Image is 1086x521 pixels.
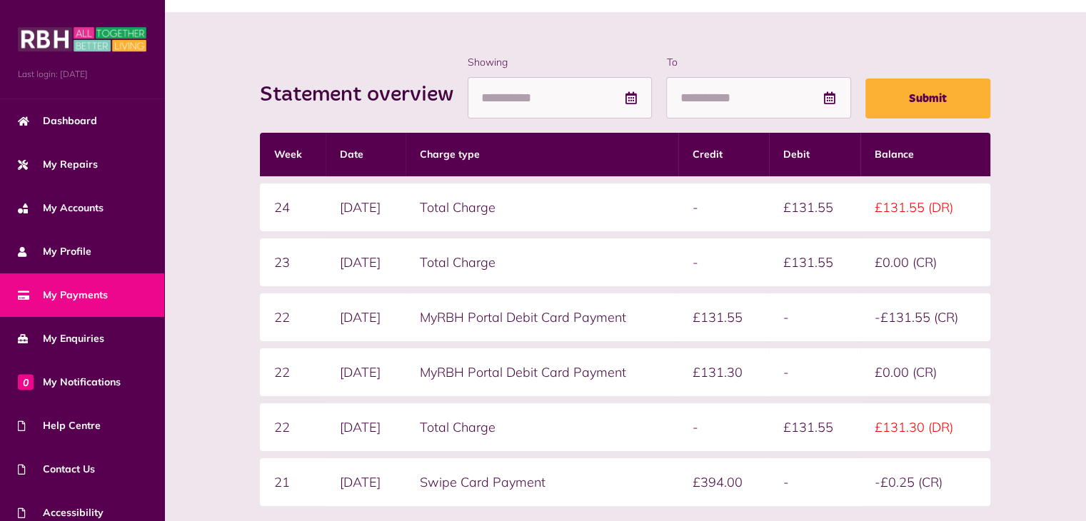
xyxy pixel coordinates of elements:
th: Debit [769,133,860,176]
span: My Notifications [18,375,121,390]
td: £0.00 (CR) [860,238,990,286]
td: 22 [260,293,326,341]
th: Charge type [406,133,678,176]
td: Total Charge [406,403,678,451]
td: 22 [260,348,326,396]
th: Credit [678,133,770,176]
td: £131.55 (DR) [860,183,990,231]
td: 23 [260,238,326,286]
th: Date [326,133,406,176]
span: My Enquiries [18,331,104,346]
span: Help Centre [18,418,101,433]
td: Total Charge [406,183,678,231]
span: My Repairs [18,157,98,172]
td: - [769,348,860,396]
td: -£0.25 (CR) [860,458,990,506]
span: Contact Us [18,462,95,477]
td: 21 [260,458,326,506]
td: [DATE] [326,238,406,286]
span: Accessibility [18,505,104,520]
td: - [678,403,770,451]
label: To [666,55,850,70]
span: My Profile [18,244,91,259]
button: Submit [865,79,990,118]
td: [DATE] [326,458,406,506]
td: - [678,183,770,231]
h2: Statement overview [260,82,468,108]
td: [DATE] [326,403,406,451]
td: - [678,238,770,286]
td: Swipe Card Payment [406,458,678,506]
td: MyRBH Portal Debit Card Payment [406,348,678,396]
label: Showing [468,55,652,70]
td: £394.00 [678,458,770,506]
td: -£131.55 (CR) [860,293,990,341]
td: - [769,458,860,506]
td: £131.55 [769,403,860,451]
td: £131.55 [769,238,860,286]
td: MyRBH Portal Debit Card Payment [406,293,678,341]
span: Last login: [DATE] [18,68,146,81]
td: - [769,293,860,341]
th: Week [260,133,326,176]
span: Dashboard [18,113,97,128]
td: [DATE] [326,183,406,231]
td: [DATE] [326,348,406,396]
td: £131.55 [678,293,770,341]
span: My Accounts [18,201,104,216]
th: Balance [860,133,990,176]
span: My Payments [18,288,108,303]
td: [DATE] [326,293,406,341]
img: MyRBH [18,25,146,54]
td: Total Charge [406,238,678,286]
td: £131.55 [769,183,860,231]
td: £131.30 [678,348,770,396]
span: 0 [18,374,34,390]
td: 22 [260,403,326,451]
td: £131.30 (DR) [860,403,990,451]
td: 24 [260,183,326,231]
td: £0.00 (CR) [860,348,990,396]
